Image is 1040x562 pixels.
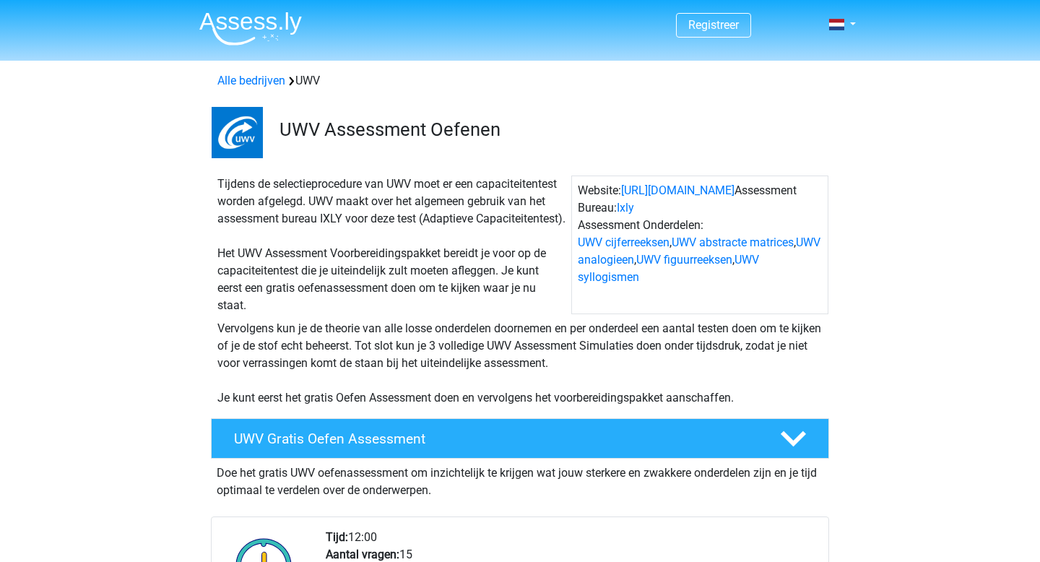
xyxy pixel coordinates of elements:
div: Tijdens de selectieprocedure van UWV moet er een capaciteitentest worden afgelegd. UWV maakt over... [212,176,571,314]
div: Website: Assessment Bureau: Assessment Onderdelen: , , , , [571,176,828,314]
img: Assessly [199,12,302,46]
a: UWV Gratis Oefen Assessment [205,418,835,459]
h4: UWV Gratis Oefen Assessment [234,431,757,447]
a: Registreer [688,18,739,32]
a: Alle bedrijven [217,74,285,87]
div: UWV [212,72,828,90]
div: Doe het gratis UWV oefenassessment om inzichtelijk te krijgen wat jouw sterkere en zwakkere onder... [211,459,829,499]
a: Ixly [617,201,634,215]
a: UWV figuurreeksen [636,253,732,267]
h3: UWV Assessment Oefenen [279,118,818,141]
a: UWV cijferreeksen [578,235,669,249]
b: Tijd: [326,530,348,544]
div: Vervolgens kun je de theorie van alle losse onderdelen doornemen en per onderdeel een aantal test... [212,320,828,407]
b: Aantal vragen: [326,548,399,561]
a: UWV abstracte matrices [672,235,794,249]
a: [URL][DOMAIN_NAME] [621,183,734,197]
